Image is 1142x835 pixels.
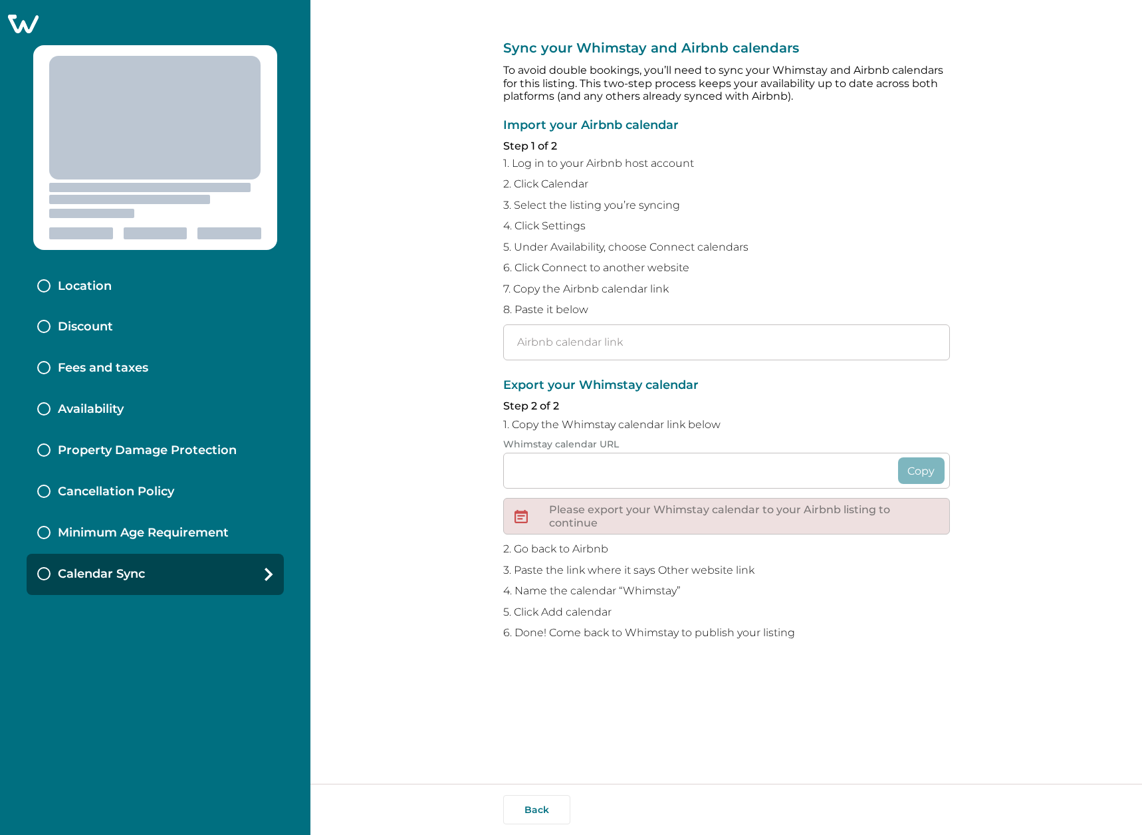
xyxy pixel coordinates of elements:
p: 7. Copy the Airbnb calendar link [503,283,950,296]
p: Step 1 of 2 [503,140,950,153]
p: Step 2 of 2 [503,400,950,413]
p: 1. Log in to your Airbnb host account [503,157,950,170]
p: Discount [58,320,113,334]
p: Cancellation Policy [58,485,174,499]
p: Sync your Whimstay and Airbnb calendars [503,40,950,56]
p: 3. Select the listing you’re syncing [503,199,950,212]
p: 6. Done! Come back to Whimstay to publish your listing [503,626,950,640]
p: 2. Go back to Airbnb [503,542,950,556]
p: Whimstay calendar URL [503,439,950,450]
input: Airbnb calendar link [503,324,950,360]
p: Minimum Age Requirement [58,526,229,540]
p: 6. Click Connect to another website [503,261,950,275]
p: Availability [58,402,124,417]
p: 2. Click Calendar [503,178,950,191]
p: 8. Paste it below [503,303,950,316]
p: 3. Paste the link where it says Other website link [503,564,950,577]
button: Back [503,795,570,824]
p: Location [58,279,112,294]
p: Export your Whimstay calendar [503,379,950,392]
p: 4. Name the calendar “Whimstay” [503,584,950,598]
p: Import your Airbnb calendar [503,119,950,132]
p: Fees and taxes [58,361,148,376]
button: Copy [898,457,945,484]
p: To avoid double bookings, you’ll need to sync your Whimstay and Airbnb calendars for this listing... [503,64,950,103]
p: 5. Click Add calendar [503,606,950,619]
p: 1. Copy the Whimstay calendar link below [503,418,950,431]
p: 5. Under Availability, choose Connect calendars [503,241,950,254]
p: 4. Click Settings [503,219,950,233]
p: Please export your Whimstay calendar to your Airbnb listing to continue [549,503,939,529]
p: Property Damage Protection [58,443,237,458]
p: Calendar Sync [58,567,145,582]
